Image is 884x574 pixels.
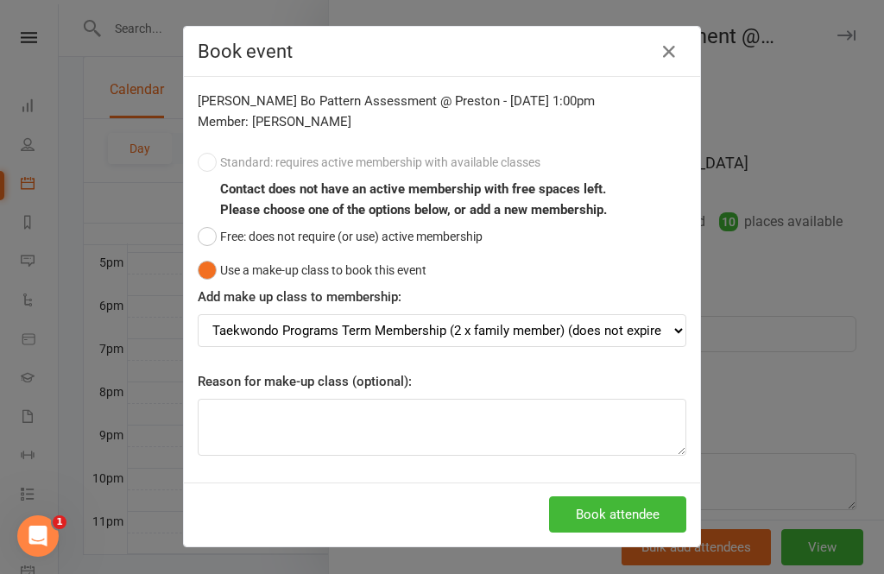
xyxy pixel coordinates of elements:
[549,496,686,533] button: Book attendee
[220,202,607,218] b: Please choose one of the options below, or add a new membership.
[198,220,483,253] button: Free: does not require (or use) active membership
[17,515,59,557] iframe: Intercom live chat
[198,254,426,287] button: Use a make-up class to book this event
[198,91,686,132] div: [PERSON_NAME] Bo Pattern Assessment @ Preston - [DATE] 1:00pm Member: [PERSON_NAME]
[198,287,401,307] label: Add make up class to membership:
[198,371,412,392] label: Reason for make-up class (optional):
[53,515,66,529] span: 1
[220,181,606,197] b: Contact does not have an active membership with free spaces left.
[655,38,683,66] button: Close
[198,41,686,62] h4: Book event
